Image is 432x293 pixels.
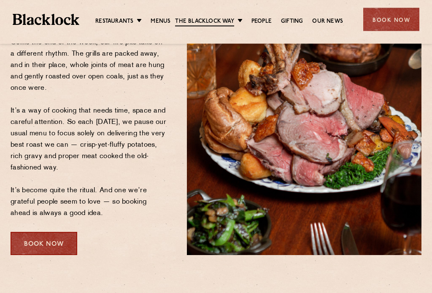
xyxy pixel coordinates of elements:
[251,17,272,26] a: People
[95,17,133,26] a: Restaurants
[11,232,77,255] div: Book Now
[363,8,419,31] div: Book Now
[151,17,170,26] a: Menus
[312,17,343,26] a: Our News
[11,15,168,220] p: Sundays at ours are a little different. Come the end of the week, our fire pits take on a differe...
[281,17,303,26] a: Gifting
[175,17,234,27] a: The Blacklock Way
[13,14,79,25] img: BL_Textured_Logo-footer-cropped.svg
